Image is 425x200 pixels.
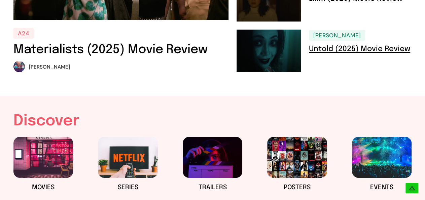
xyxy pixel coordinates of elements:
h3: Discover [13,113,412,130]
a: Untold (2025) Movie Review [237,30,309,72]
span: POSTERS [284,184,311,191]
img: ## [267,137,327,178]
a: Untold (2025) Movie Review [309,45,410,53]
a: TRAILERS [158,137,242,191]
a: SERIES [73,137,157,191]
img: Jed Chua [13,61,25,72]
a: Materialists (2025) Movie Review [13,44,208,56]
a: [PERSON_NAME] [309,30,365,41]
a: A24 [13,28,34,39]
img: Untold (2025) Movie Review [237,30,301,72]
a: POSTERS [242,137,327,191]
img: ## [98,137,157,178]
span: EVENTS [370,184,393,191]
img: ## [183,137,242,178]
span: MOVIES [32,184,55,191]
img: ## [352,137,412,178]
span: SERIES [118,184,138,191]
span: [PERSON_NAME] [29,64,70,70]
span: TRAILERS [198,184,226,191]
a: EVENTS [327,137,412,191]
img: ## [13,137,73,178]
